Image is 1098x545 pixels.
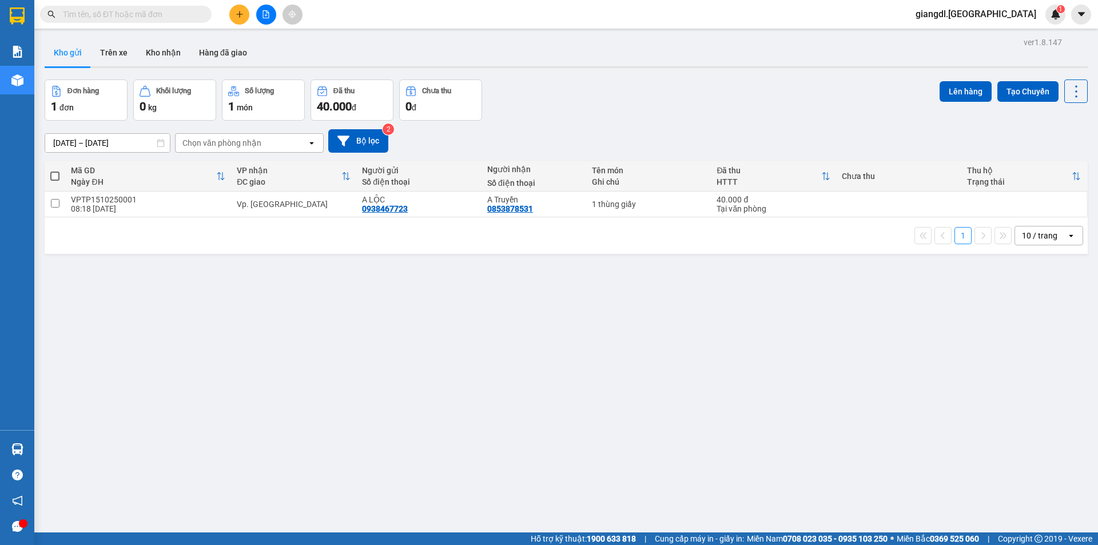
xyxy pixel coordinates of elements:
div: Tên món [592,166,706,175]
strong: 1900 633 818 [587,534,636,543]
div: Vp. [GEOGRAPHIC_DATA] [237,200,351,209]
div: Khối lượng [156,87,191,95]
div: VP nhận [237,166,341,175]
div: Chọn văn phòng nhận [182,137,261,149]
span: plus [236,10,244,18]
div: Người nhận [487,165,580,174]
span: đ [412,103,416,112]
div: Số điện thoại [487,178,580,188]
div: 08:18 [DATE] [71,204,225,213]
div: 1 thùng giấy [592,200,706,209]
button: Số lượng1món [222,79,305,121]
div: Thu hộ [967,166,1072,175]
th: Toggle SortBy [961,161,1087,192]
th: Toggle SortBy [231,161,356,192]
div: Đã thu [333,87,355,95]
div: HTTT [717,177,821,186]
span: 0 [405,100,412,113]
button: plus [229,5,249,25]
sup: 1 [1057,5,1065,13]
span: món [237,103,253,112]
span: file-add [262,10,270,18]
span: Hỗ trợ kỹ thuật: [531,532,636,545]
span: kg [148,103,157,112]
button: Hàng đã giao [190,39,256,66]
span: | [988,532,989,545]
svg: open [307,138,316,148]
sup: 2 [383,124,394,135]
button: Khối lượng0kg [133,79,216,121]
div: Đã thu [717,166,821,175]
strong: 0369 525 060 [930,534,979,543]
button: file-add [256,5,276,25]
span: aim [288,10,296,18]
button: Đơn hàng1đơn [45,79,128,121]
button: Trên xe [91,39,137,66]
span: notification [12,495,23,506]
div: Người gửi [362,166,476,175]
span: giangdl.[GEOGRAPHIC_DATA] [906,7,1045,21]
img: warehouse-icon [11,74,23,86]
div: Tại văn phòng [717,204,830,213]
div: Ghi chú [592,177,706,186]
div: Trạng thái [967,177,1072,186]
img: logo-vxr [10,7,25,25]
th: Toggle SortBy [65,161,231,192]
span: Miền Nam [747,532,888,545]
div: Chưa thu [842,172,956,181]
span: 0 [140,100,146,113]
span: Miền Bắc [897,532,979,545]
button: aim [283,5,303,25]
span: copyright [1035,535,1043,543]
span: 1 [51,100,57,113]
th: Toggle SortBy [711,161,836,192]
div: ĐC giao [237,177,341,186]
button: Đã thu40.000đ [311,79,393,121]
span: đ [352,103,356,112]
span: 40.000 [317,100,352,113]
img: warehouse-icon [11,443,23,455]
div: Số điện thoại [362,177,476,186]
div: Đơn hàng [67,87,99,95]
span: message [12,521,23,532]
button: Lên hàng [940,81,992,102]
span: search [47,10,55,18]
div: Chưa thu [422,87,451,95]
div: A Truyền [487,195,580,204]
input: Tìm tên, số ĐT hoặc mã đơn [63,8,198,21]
svg: open [1067,231,1076,240]
span: question-circle [12,470,23,480]
div: Số lượng [245,87,274,95]
div: 0853878531 [487,204,533,213]
div: Ngày ĐH [71,177,216,186]
span: đơn [59,103,74,112]
button: caret-down [1071,5,1091,25]
input: Select a date range. [45,134,170,152]
button: Kho gửi [45,39,91,66]
span: caret-down [1076,9,1087,19]
span: 1 [1059,5,1063,13]
div: 0938467723 [362,204,408,213]
button: Bộ lọc [328,129,388,153]
div: 40.000 đ [717,195,830,204]
button: Kho nhận [137,39,190,66]
strong: 0708 023 035 - 0935 103 250 [783,534,888,543]
button: Chưa thu0đ [399,79,482,121]
button: Tạo Chuyến [997,81,1059,102]
div: ver 1.8.147 [1024,36,1062,49]
span: 1 [228,100,234,113]
button: 1 [954,227,972,244]
div: A LỘC [362,195,476,204]
div: 10 / trang [1022,230,1057,241]
div: VPTP1510250001 [71,195,225,204]
div: Mã GD [71,166,216,175]
span: Cung cấp máy in - giấy in: [655,532,744,545]
span: | [645,532,646,545]
span: ⚪️ [890,536,894,541]
img: solution-icon [11,46,23,58]
img: icon-new-feature [1051,9,1061,19]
